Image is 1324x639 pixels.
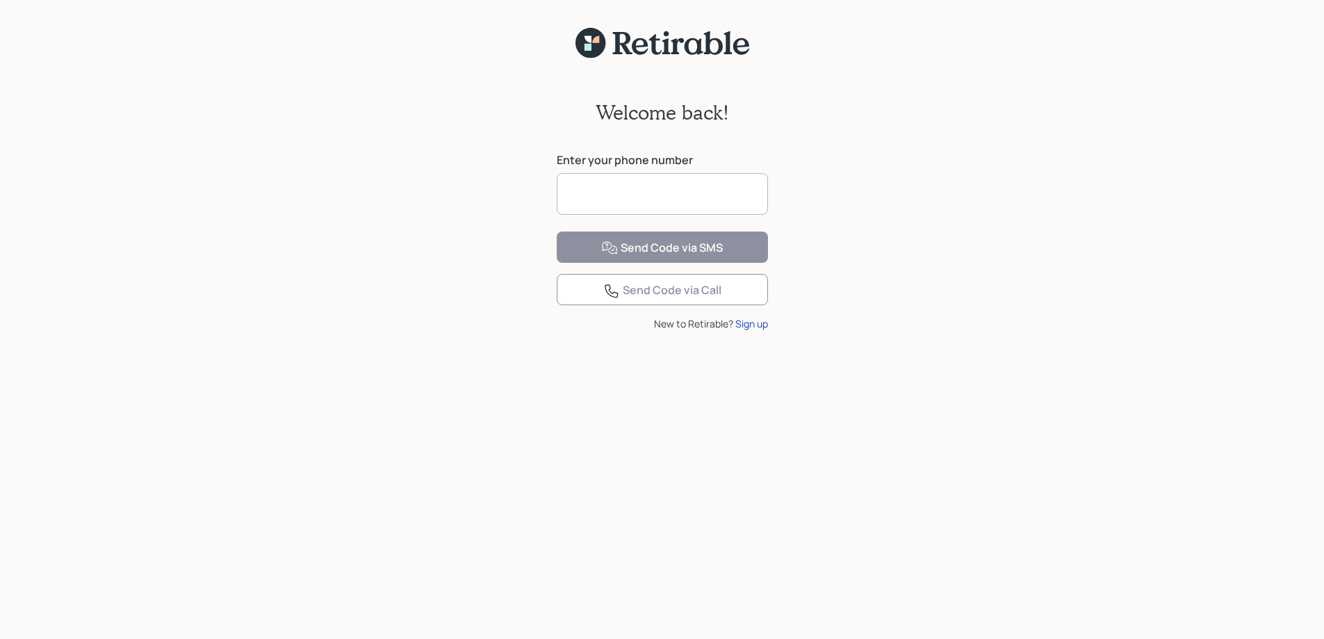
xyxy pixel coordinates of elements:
div: New to Retirable? [557,316,768,331]
div: Send Code via Call [603,282,721,299]
button: Send Code via Call [557,274,768,305]
div: Send Code via SMS [601,240,723,257]
button: Send Code via SMS [557,232,768,263]
label: Enter your phone number [557,152,768,168]
h2: Welcome back! [596,101,729,124]
div: Sign up [735,316,768,331]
